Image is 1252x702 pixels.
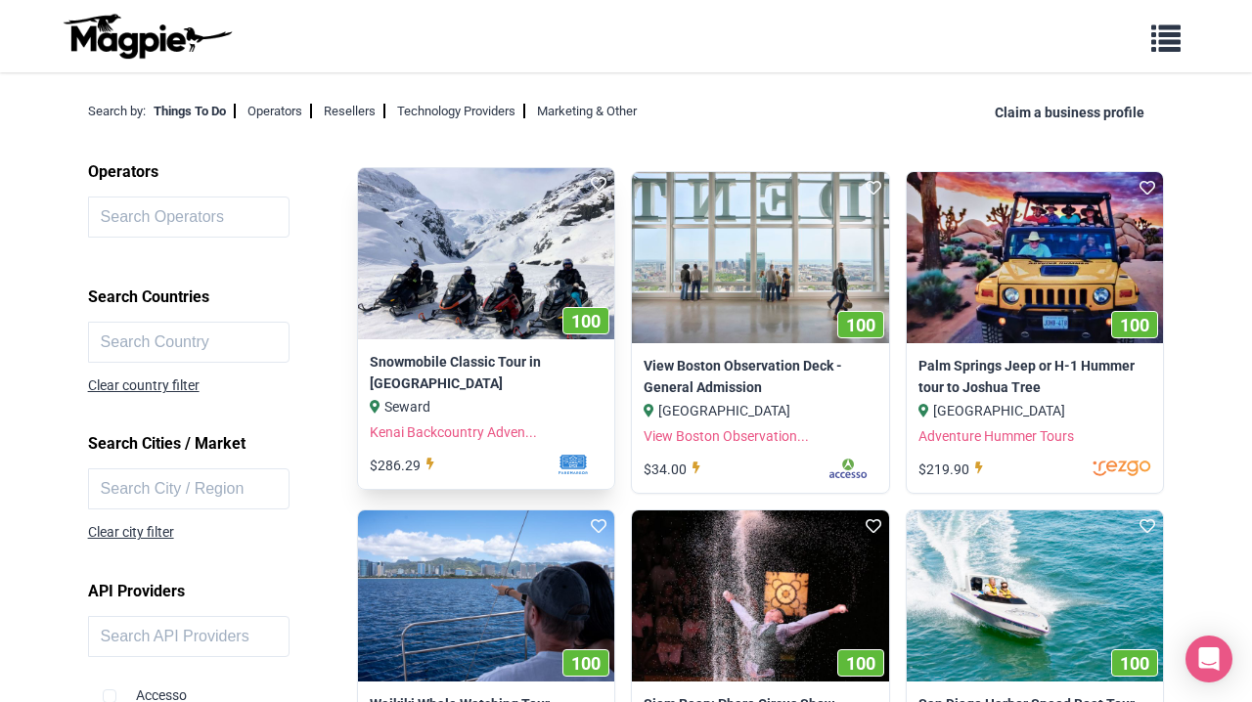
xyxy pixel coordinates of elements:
[644,428,809,444] a: View Boston Observation...
[1044,459,1151,478] img: jnlrevnfoudwrkxojroq.svg
[918,400,1151,421] div: [GEOGRAPHIC_DATA]
[88,575,357,608] h2: API Providers
[918,428,1074,444] a: Adventure Hummer Tours
[370,424,537,440] a: Kenai Backcountry Adven...
[358,510,614,681] img: Waikiki Whale Watching Tour (Guaranteed Whales*) image
[358,168,614,339] img: Snowmobile Classic Tour in Kenai Fjords National Park image
[154,104,236,118] a: Things To Do
[1185,636,1232,682] div: Open Intercom Messenger
[1120,315,1149,335] span: 100
[846,653,875,674] span: 100
[397,104,525,118] a: Technology Providers
[537,104,637,118] a: Marketing & Other
[644,459,706,480] div: $34.00
[358,168,614,339] a: 100
[907,510,1163,681] img: San Diego Harbor Speed Boat Tour image
[770,459,877,478] img: rfmmbjnnyrazl4oou2zc.svg
[88,102,146,122] div: Search by:
[644,355,876,399] a: View Boston Observation Deck - General Admission
[907,172,1163,343] img: Palm Springs Jeep or H-1 Hummer tour to Joshua Tree image
[370,455,440,476] div: $286.29
[918,355,1151,399] a: Palm Springs Jeep or H-1 Hummer tour to Joshua Tree
[59,13,235,60] img: logo-ab69f6fb50320c5b225c76a69d11143b.png
[88,197,290,238] input: Search Operators
[495,455,603,474] img: mf1jrhtrrkrdcsvakxwt.svg
[358,510,614,681] a: 100
[632,510,888,681] a: 100
[88,281,357,314] h2: Search Countries
[918,459,989,480] div: $219.90
[247,104,312,118] a: Operators
[907,510,1163,681] a: 100
[88,322,290,363] input: Search Country
[632,510,888,681] img: Siem Reap: Phare Circus Show Tickets image
[1120,653,1149,674] span: 100
[995,105,1152,120] a: Claim a business profile
[324,104,385,118] a: Resellers
[571,653,601,674] span: 100
[907,172,1163,343] a: 100
[88,468,290,509] input: Search City / Region
[88,427,357,461] h2: Search Cities / Market
[370,396,603,417] div: Seward
[370,351,603,395] a: Snowmobile Classic Tour in [GEOGRAPHIC_DATA]
[88,616,290,657] input: Search API Providers
[846,315,875,335] span: 100
[632,172,888,343] a: 100
[644,400,876,421] div: [GEOGRAPHIC_DATA]
[88,155,357,189] h2: Operators
[88,374,200,396] div: Clear country filter
[632,172,888,343] img: View Boston Observation Deck - General Admission image
[88,521,174,543] div: Clear city filter
[571,311,601,331] span: 100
